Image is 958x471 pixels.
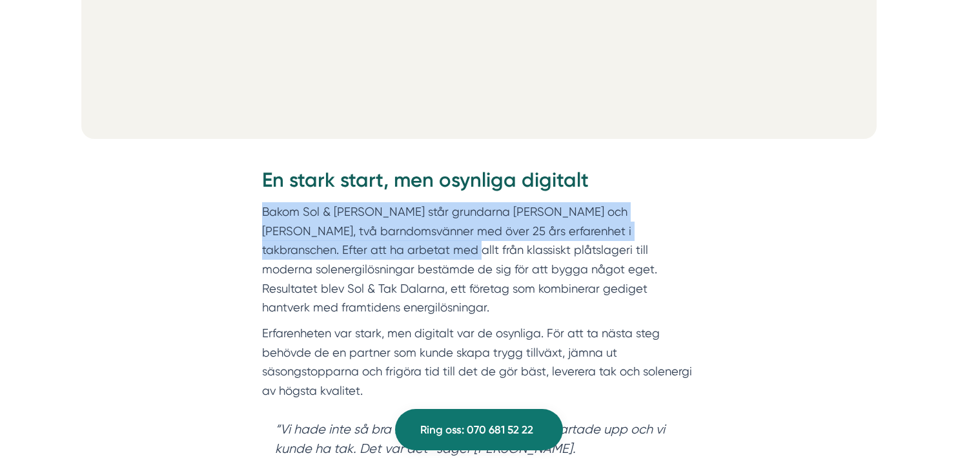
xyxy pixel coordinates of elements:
p: Erfarenheten var stark, men digitalt var de osynliga. För att ta nästa steg behövde de en partner... [262,324,696,401]
h2: En stark start, men osynliga digitalt [262,166,696,202]
span: Ring oss: 070 681 52 22 [420,421,533,439]
p: Bakom Sol & [PERSON_NAME] står grundarna [PERSON_NAME] och [PERSON_NAME], två barndomsvänner med ... [262,202,696,317]
a: Ring oss: 070 681 52 22 [395,409,563,450]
